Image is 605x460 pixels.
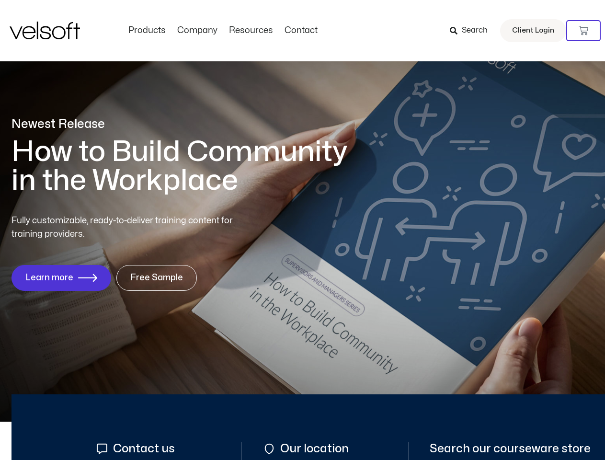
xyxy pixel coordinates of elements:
[123,25,171,36] a: ProductsMenu Toggle
[279,25,323,36] a: ContactMenu Toggle
[430,442,591,455] span: Search our courseware store
[450,23,494,39] a: Search
[25,273,73,283] span: Learn more
[123,25,323,36] nav: Menu
[130,273,183,283] span: Free Sample
[11,138,361,195] h1: How to Build Community in the Workplace
[116,265,197,291] a: Free Sample
[11,116,361,133] p: Newest Release
[512,24,554,37] span: Client Login
[278,442,349,455] span: Our location
[462,24,488,37] span: Search
[11,265,111,291] a: Learn more
[11,214,250,241] p: Fully customizable, ready-to-deliver training content for training providers.
[171,25,223,36] a: CompanyMenu Toggle
[111,442,175,455] span: Contact us
[10,22,80,39] img: Velsoft Training Materials
[500,19,566,42] a: Client Login
[223,25,279,36] a: ResourcesMenu Toggle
